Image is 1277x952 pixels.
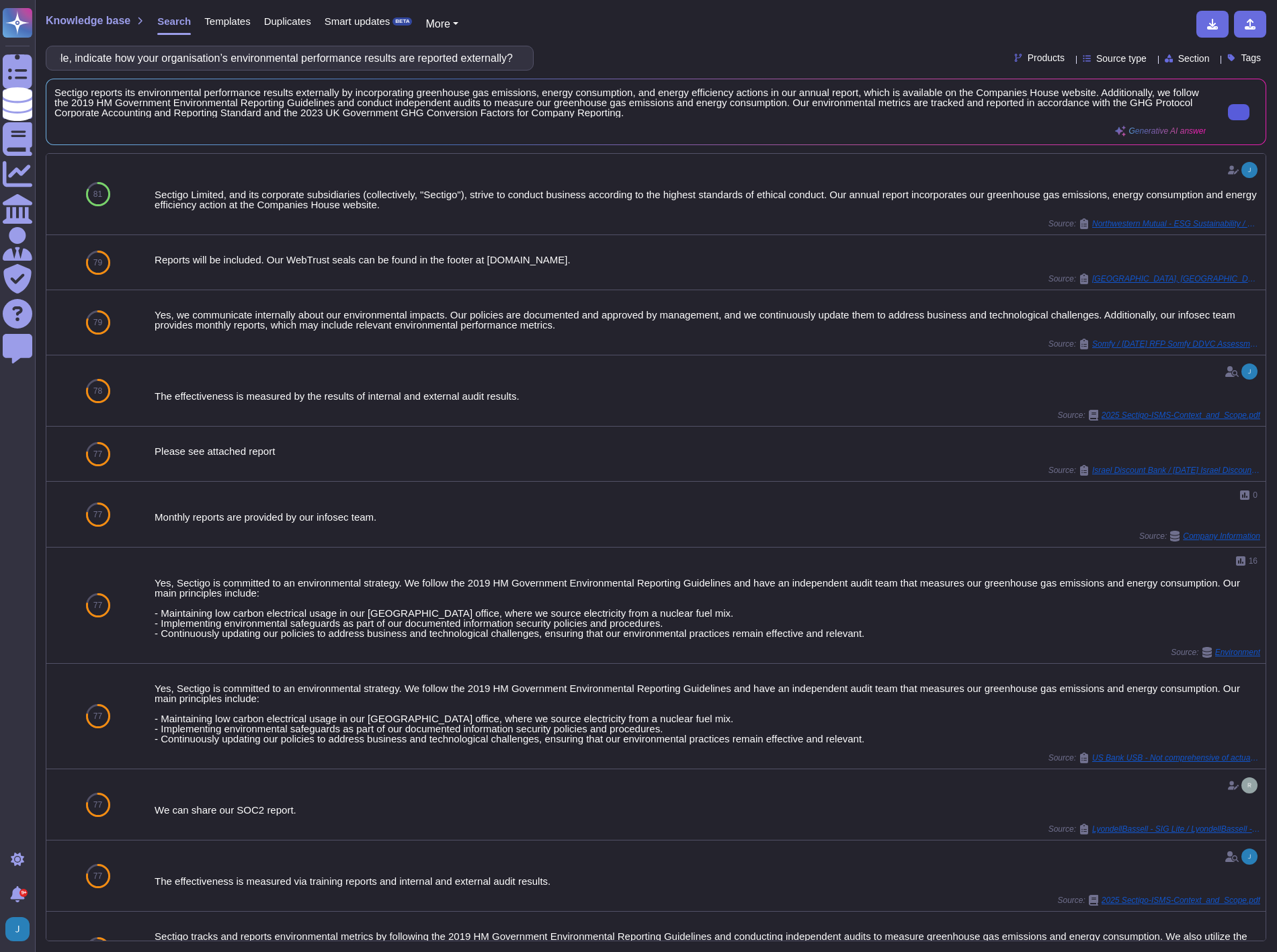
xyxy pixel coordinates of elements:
[155,683,1260,744] div: Yes, Sectigo is committed to an environmental strategy. We follow the 2019 HM Government Environm...
[5,917,30,941] img: user
[1092,220,1260,228] span: Northwestern Mutual - ESG Sustainability / Northwestern Mutual - ESG Sustainability
[1028,53,1065,62] span: Products
[19,889,28,897] div: 9+
[93,318,102,327] span: 79
[393,17,412,26] div: BETA
[1171,647,1260,658] span: Source:
[264,16,311,26] span: Duplicates
[1057,410,1260,421] span: Source:
[1092,825,1260,833] span: LyondellBassell - SIG Lite / LyondellBassell - SIG Lite
[1102,411,1260,419] span: 2025 Sectigo-ISMS-Context_and_Scope.pdf
[157,16,191,26] span: Search
[93,387,102,395] span: 78
[53,46,520,70] input: Search a question or template...
[1048,339,1260,349] span: Source:
[1102,896,1260,904] span: 2025 Sectigo-ISMS-Context_and_Scope.pdf
[1057,895,1260,906] span: Source:
[1215,648,1260,656] span: Environment
[1183,532,1260,540] span: Company Information
[1241,363,1258,380] img: user
[93,801,102,809] span: 77
[93,872,102,880] span: 77
[1253,491,1258,499] span: 0
[155,446,1260,456] div: Please see attached report
[93,259,102,267] span: 79
[155,391,1260,401] div: The effectiveness is measured by the results of internal and external audit results.
[1092,466,1260,474] span: Israel Discount Bank / [DATE] Israel Discount Bank SIG Lite 2021
[1092,754,1260,762] span: US Bank USB - Not comprehensive of actual assessment / Updated Offline Third Party Assessment Ext...
[155,876,1260,886] div: The effectiveness is measured via training reports and internal and external audit results.
[1048,824,1260,834] span: Source:
[155,578,1260,638] div: Yes, Sectigo is committed to an environmental strategy. We follow the 2019 HM Government Environm...
[1178,54,1210,63] span: Section
[93,511,102,519] span: 77
[155,255,1260,265] div: Reports will be included. Our WebTrust seals can be found in the footer at [DOMAIN_NAME].
[325,16,390,26] span: Smart updates
[54,87,1206,118] span: Sectigo reports its environmental performance results externally by incorporating greenhouse gas ...
[1128,127,1206,135] span: Generative AI answer
[1048,465,1260,476] span: Source:
[93,712,102,720] span: 77
[155,512,1260,522] div: Monthly reports are provided by our infosec team.
[93,450,102,458] span: 77
[93,190,102,198] span: 81
[155,805,1260,815] div: We can share our SOC2 report.
[3,914,39,944] button: user
[1241,849,1258,865] img: user
[46,15,130,26] span: Knowledge base
[155,189,1260,210] div: Sectigo Limited, and its corporate subsidiaries (collectively, "Sectigo"), strive to conduct busi...
[1092,340,1260,348] span: Somfy / [DATE] RFP Somfy DDVC Assessment Grid v3.1
[1048,752,1260,763] span: Source:
[1241,162,1258,178] img: user
[1241,53,1261,62] span: Tags
[1241,777,1258,793] img: user
[1096,54,1147,63] span: Source type
[155,310,1260,330] div: Yes, we communicate internally about our environmental impacts. Our policies are documented and a...
[93,601,102,609] span: 77
[1139,531,1260,542] span: Source:
[1048,273,1260,284] span: Source:
[425,18,450,30] span: More
[1092,275,1260,283] span: [GEOGRAPHIC_DATA], [GEOGRAPHIC_DATA], County of / [DATE] Chesterfield Questionnaire Copy
[425,16,458,32] button: More
[1249,557,1258,565] span: 16
[204,16,250,26] span: Templates
[1048,218,1260,229] span: Source:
